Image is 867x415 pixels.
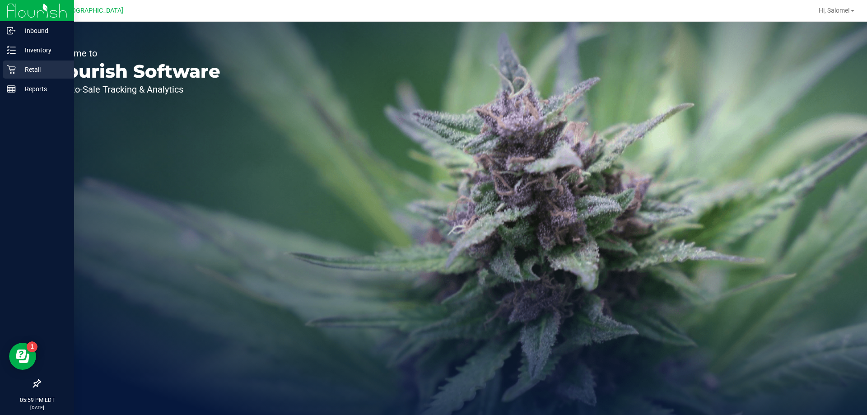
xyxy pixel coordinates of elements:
[16,84,70,94] p: Reports
[7,65,16,74] inline-svg: Retail
[49,49,220,58] p: Welcome to
[4,396,70,404] p: 05:59 PM EDT
[9,343,36,370] iframe: Resource center
[7,46,16,55] inline-svg: Inventory
[7,26,16,35] inline-svg: Inbound
[819,7,850,14] span: Hi, Salome!
[49,85,220,94] p: Seed-to-Sale Tracking & Analytics
[16,45,70,56] p: Inventory
[49,62,220,80] p: Flourish Software
[16,64,70,75] p: Retail
[7,84,16,93] inline-svg: Reports
[16,25,70,36] p: Inbound
[4,404,70,411] p: [DATE]
[61,7,123,14] span: [GEOGRAPHIC_DATA]
[27,341,37,352] iframe: Resource center unread badge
